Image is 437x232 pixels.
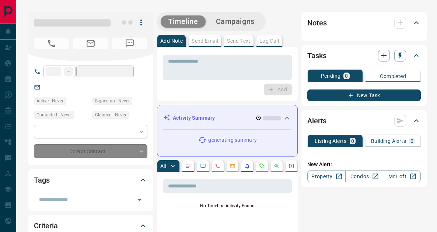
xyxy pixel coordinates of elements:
[244,163,250,169] svg: Listing Alerts
[383,171,421,182] a: Mr.Loft
[307,89,421,101] button: New Task
[307,161,421,168] p: New Alert:
[321,73,341,78] p: Pending
[274,163,280,169] svg: Opportunities
[410,138,413,144] p: 0
[34,38,69,49] span: No Number
[34,174,49,186] h2: Tags
[259,163,265,169] svg: Requests
[209,15,262,28] button: Campaigns
[307,50,326,61] h2: Tasks
[95,97,130,105] span: Signed up - Never
[73,38,108,49] span: No Email
[230,163,235,169] svg: Emails
[289,163,294,169] svg: Agent Actions
[307,115,326,127] h2: Alerts
[34,220,58,232] h2: Criteria
[36,111,72,119] span: Contacted - Never
[34,144,147,158] div: Do Not Contact
[380,74,406,79] p: Completed
[112,38,147,49] span: No Number
[163,111,291,125] div: Activity Summary
[46,84,49,90] a: --
[371,138,406,144] p: Building Alerts
[185,163,191,169] svg: Notes
[36,97,63,105] span: Active - Never
[160,38,183,43] p: Add Note
[345,73,348,78] p: 0
[34,171,147,189] div: Tags
[173,114,215,122] p: Activity Summary
[307,14,421,32] div: Notes
[160,164,166,169] p: All
[307,17,326,29] h2: Notes
[345,171,383,182] a: Condos
[351,138,354,144] p: 0
[161,15,206,28] button: Timeline
[200,163,206,169] svg: Lead Browsing Activity
[315,138,347,144] p: Listing Alerts
[163,203,292,209] p: No Timeline Activity Found
[307,47,421,64] div: Tasks
[307,112,421,130] div: Alerts
[208,136,256,144] p: generating summary
[134,195,145,205] button: Open
[215,163,221,169] svg: Calls
[95,111,126,119] span: Claimed - Never
[307,171,345,182] a: Property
